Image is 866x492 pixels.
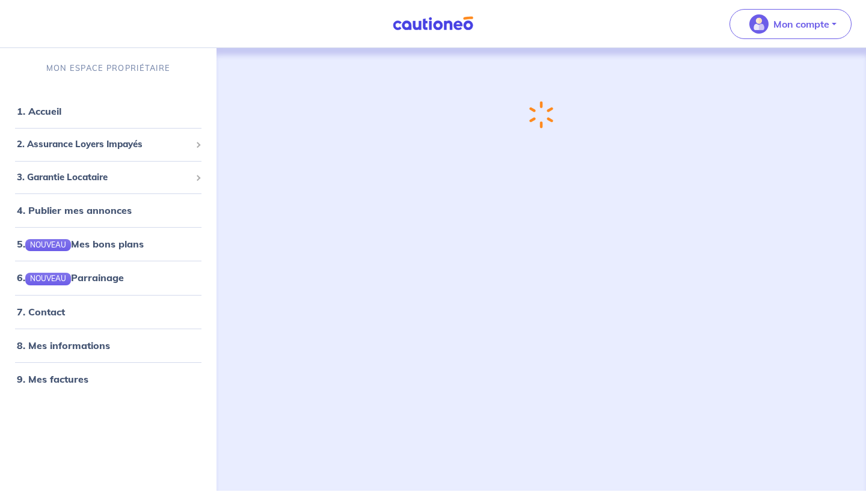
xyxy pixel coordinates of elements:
div: 1. Accueil [5,99,212,123]
p: Mon compte [773,17,829,31]
div: 2. Assurance Loyers Impayés [5,133,212,156]
div: 5.NOUVEAUMes bons plans [5,232,212,256]
a: 1. Accueil [17,105,61,117]
a: 8. Mes informations [17,339,110,351]
div: 4. Publier mes annonces [5,198,212,222]
div: 3. Garantie Locataire [5,166,212,189]
img: loading-spinner [528,100,554,130]
span: 2. Assurance Loyers Impayés [17,138,191,151]
span: 3. Garantie Locataire [17,171,191,184]
div: 6.NOUVEAUParrainage [5,266,212,290]
div: 8. Mes informations [5,333,212,357]
p: MON ESPACE PROPRIÉTAIRE [46,62,170,74]
a: 4. Publier mes annonces [17,204,132,216]
a: 6.NOUVEAUParrainage [17,272,124,284]
a: 7. Contact [17,306,65,318]
button: illu_account_valid_menu.svgMon compte [729,9,852,39]
div: 7. Contact [5,300,212,324]
div: 9. Mes factures [5,367,212,391]
a: 9. Mes factures [17,373,88,385]
a: 5.NOUVEAUMes bons plans [17,238,144,250]
img: Cautioneo [388,16,478,31]
img: illu_account_valid_menu.svg [749,14,769,34]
